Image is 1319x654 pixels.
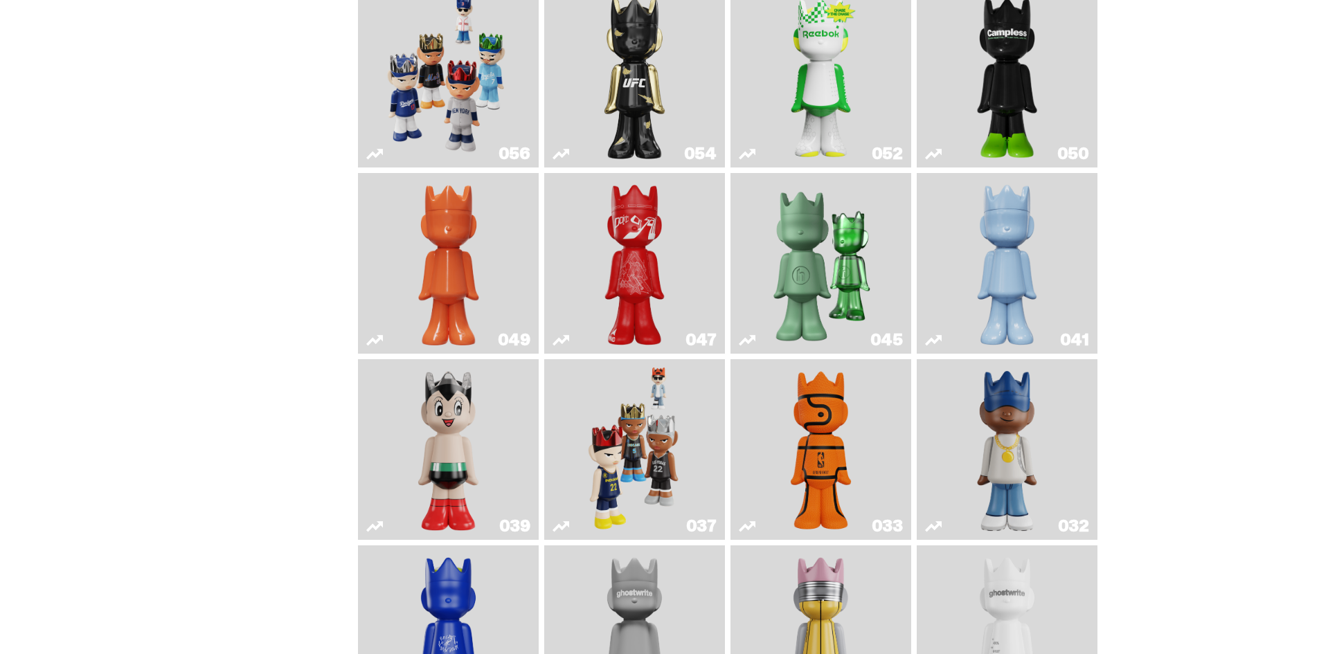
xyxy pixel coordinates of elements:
div: 047 [685,331,717,348]
img: Schrödinger's ghost: Winter Blue [971,179,1044,348]
a: Game Face (2024) [553,365,717,534]
div: 032 [1058,518,1089,534]
div: 037 [686,518,717,534]
div: 033 [872,518,903,534]
img: Game Ball [784,365,858,534]
div: 052 [872,145,903,162]
a: Skip [553,179,717,348]
a: Present [739,179,903,348]
a: Game Ball [739,365,903,534]
img: Present [762,179,879,348]
div: 045 [870,331,903,348]
a: Swingman [925,365,1089,534]
a: Astro Boy [366,365,530,534]
img: Skip [598,179,672,348]
div: 050 [1057,145,1089,162]
div: 049 [498,331,530,348]
div: 056 [499,145,530,162]
a: Schrödinger's ghost: Winter Blue [925,179,1089,348]
img: Schrödinger's ghost: Orange Vibe [412,179,485,348]
img: Game Face (2024) [587,365,683,534]
div: 054 [684,145,717,162]
a: Schrödinger's ghost: Orange Vibe [366,179,530,348]
img: Astro Boy [412,365,485,534]
div: 039 [499,518,530,534]
img: Swingman [960,365,1055,534]
div: 041 [1060,331,1089,348]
